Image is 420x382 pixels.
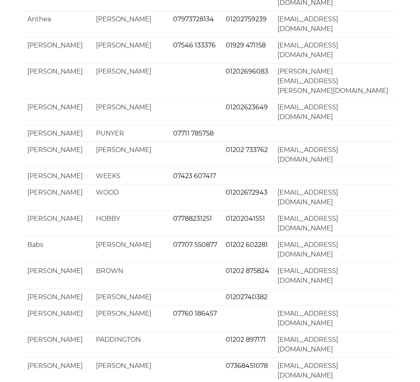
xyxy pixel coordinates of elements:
[173,41,216,49] a: 07546 133376
[226,336,266,343] a: 01202 897171
[273,236,397,263] td: [EMAIL_ADDRESS][DOMAIN_NAME]
[273,99,397,125] td: [EMAIL_ADDRESS][DOMAIN_NAME]
[226,15,267,23] a: 01202759239
[273,184,397,210] td: [EMAIL_ADDRESS][DOMAIN_NAME]
[92,184,169,210] td: WOOD
[92,125,169,142] td: PUNYER
[23,99,92,125] td: [PERSON_NAME]
[23,184,92,210] td: [PERSON_NAME]
[226,41,266,49] a: 01929 471158
[92,63,169,99] td: [PERSON_NAME]
[92,236,169,263] td: [PERSON_NAME]
[173,15,214,23] a: 07973728134
[23,305,92,331] td: [PERSON_NAME]
[273,210,397,236] td: [EMAIL_ADDRESS][DOMAIN_NAME]
[226,267,269,275] a: 01202 875824
[273,63,397,99] td: [PERSON_NAME][EMAIL_ADDRESS][PERSON_NAME][DOMAIN_NAME]
[23,63,92,99] td: [PERSON_NAME]
[92,289,169,305] td: [PERSON_NAME]
[273,305,397,331] td: [EMAIL_ADDRESS][DOMAIN_NAME]
[23,331,92,357] td: [PERSON_NAME]
[226,103,268,111] a: 01202623649
[226,215,265,222] a: 01202041551
[23,37,92,63] td: [PERSON_NAME]
[273,11,397,37] td: [EMAIL_ADDRESS][DOMAIN_NAME]
[92,37,169,63] td: [PERSON_NAME]
[226,362,268,370] a: 07368451078
[23,168,92,184] td: [PERSON_NAME]
[273,263,397,289] td: [EMAIL_ADDRESS][DOMAIN_NAME]
[23,11,92,37] td: Anthea
[23,263,92,289] td: [PERSON_NAME]
[92,11,169,37] td: [PERSON_NAME]
[173,241,217,249] a: 07707 550877
[92,168,169,184] td: WEEKS
[173,310,217,317] a: 07760 186457
[92,331,169,357] td: PADDINGTON
[23,236,92,263] td: Babs
[173,129,214,137] a: 07711 785758
[92,210,169,236] td: HOBBY
[23,289,92,305] td: [PERSON_NAME]
[92,263,169,289] td: BROWN
[226,241,268,249] a: 01202 602281
[92,305,169,331] td: [PERSON_NAME]
[173,172,216,180] a: 07423 607417
[226,293,267,301] a: 01202740382
[226,68,268,75] a: 01202696083
[92,99,169,125] td: [PERSON_NAME]
[273,331,397,357] td: [EMAIL_ADDRESS][DOMAIN_NAME]
[273,142,397,168] td: [EMAIL_ADDRESS][DOMAIN_NAME]
[226,146,268,154] a: 01202 733762
[92,142,169,168] td: [PERSON_NAME]
[173,215,212,222] a: 07788231251
[273,37,397,63] td: [EMAIL_ADDRESS][DOMAIN_NAME]
[23,210,92,236] td: [PERSON_NAME]
[23,125,92,142] td: [PERSON_NAME]
[226,189,267,196] a: 01202672943
[23,142,92,168] td: [PERSON_NAME]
